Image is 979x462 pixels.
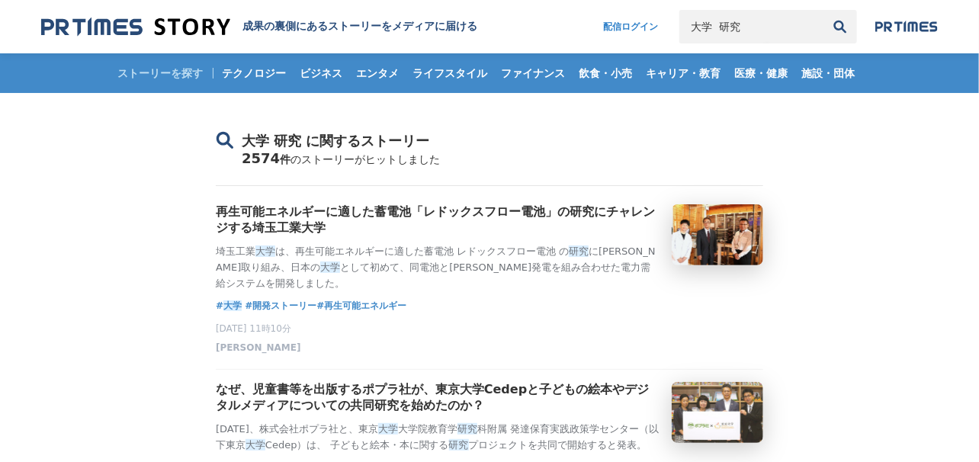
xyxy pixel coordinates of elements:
[378,423,398,435] em: 大学
[457,423,477,435] em: 研究
[407,66,494,80] span: ライフスタイル
[41,17,477,37] a: 成果の裏側にあるストーリーをメディアに届ける 成果の裏側にあるストーリーをメディアに届ける
[569,245,589,257] em: 研究
[496,66,572,80] span: ファイナンス
[320,261,340,273] em: 大学
[823,10,857,43] button: 検索
[729,66,794,80] span: 医療・健康
[796,66,862,80] span: 施設・団体
[216,298,245,313] span: #
[223,300,242,311] em: 大学
[573,66,639,80] span: 飲食・小売
[351,53,406,93] a: エンタメ
[796,53,862,93] a: 施設・団体
[496,53,572,93] a: ファイナンス
[290,153,440,165] span: のストーリーがヒットしました
[216,382,763,454] a: なぜ、児童書等を出版するポプラ社が、東京大学Cedepと子どもの絵本やデジタルメディアについての共同研究を始めたのか？[DATE]、株式会社ポプラ社と、東京大学大学院教育学研究科附属 発達保育実...
[217,53,293,93] a: テクノロジー
[449,439,469,451] em: 研究
[316,298,406,313] a: #再生可能エネルギー
[216,150,763,186] div: 2574
[216,342,301,355] span: [PERSON_NAME]
[216,346,301,357] a: [PERSON_NAME]
[216,422,660,454] p: [DATE]、株式会社ポプラ社と、東京 大学院教育学 科附属 発達保育実践政策学センター（以下東京 Cedep）は、 子どもと絵本・本に関する プロジェクトを共同で開始すると発表。
[679,10,823,43] input: キーワードで検索
[245,298,316,313] a: #開発ストーリー
[41,17,230,37] img: 成果の裏側にあるストーリーをメディアに届ける
[216,298,245,313] a: #大学
[216,204,763,291] a: 再生可能エネルギーに適した蓄電池「レドックスフロー電池」の研究にチャレンジする埼玉工業大学埼玉工業大学は、再生可能エネルギーに適した蓄電池 レドックスフロー電池 の研究に[PERSON_NAME...
[640,53,727,93] a: キャリア・教育
[407,53,494,93] a: ライフスタイル
[246,439,265,451] em: 大学
[294,66,349,80] span: ビジネス
[294,53,349,93] a: ビジネス
[217,66,293,80] span: テクノロジー
[875,21,938,33] img: prtimes
[573,53,639,93] a: 飲食・小売
[280,153,290,165] span: 件
[216,244,660,291] p: 埼玉工業 は、再生可能エネルギーに適した蓄電池 レドックスフロー電池 の に[PERSON_NAME]取り組み、日本の として初めて、同電池と[PERSON_NAME]発電を組み合わせた電力需給...
[588,10,673,43] a: 配信ログイン
[242,20,477,34] h1: 成果の裏側にあるストーリーをメディアに届ける
[729,53,794,93] a: 医療・健康
[242,133,430,149] span: 大学 研究 に関するストーリー
[640,66,727,80] span: キャリア・教育
[351,66,406,80] span: エンタメ
[216,382,660,414] h3: なぜ、児童書等を出版するポプラ社が、東京大学Cedepと子どもの絵本やデジタルメディアについての共同研究を始めたのか？
[216,322,763,335] p: [DATE] 11時10分
[216,204,660,236] h3: 再生可能エネルギーに適した蓄電池「レドックスフロー電池」の研究にチャレンジする埼玉工業大学
[255,245,275,257] em: 大学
